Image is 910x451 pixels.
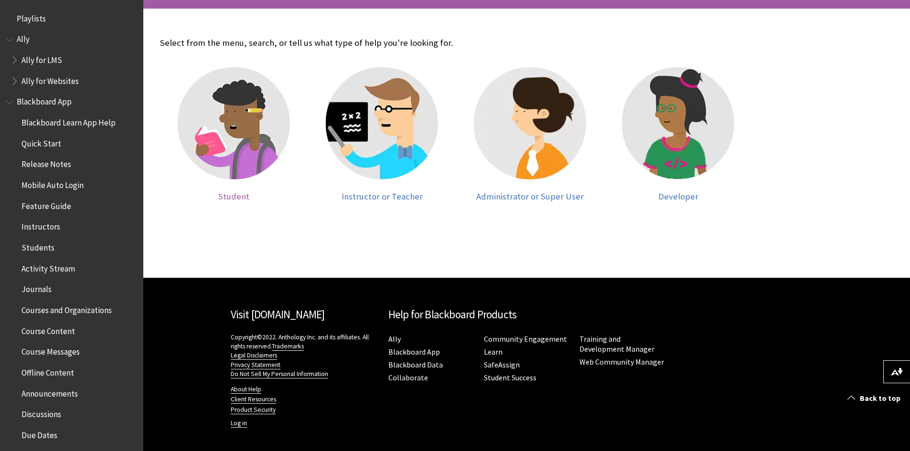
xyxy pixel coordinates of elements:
span: Ally for LMS [21,52,62,65]
a: Trademarks [272,342,304,351]
a: Instructor Instructor or Teacher [318,67,447,201]
a: SafeAssign [484,360,520,370]
span: Blackboard Learn App Help [21,115,116,127]
span: Courses and Organizations [21,302,112,315]
a: Legal Disclaimers [231,351,277,360]
span: Mobile Auto Login [21,177,84,190]
img: Instructor [326,67,438,179]
a: Do Not Sell My Personal Information [231,370,328,378]
a: Blackboard Data [388,360,443,370]
span: Instructors [21,219,60,232]
a: Web Community Manager [579,357,664,367]
a: Student Student [170,67,299,201]
p: Copyright©2022. Anthology Inc. and its affiliates. All rights reserved. [231,333,379,378]
span: Developer [658,191,698,202]
a: Product Security [231,406,276,414]
span: Administrator or Super User [476,191,584,202]
a: Collaborate [388,373,428,383]
a: Back to top [840,389,910,407]
a: Client Resources [231,395,276,404]
span: Course Messages [21,344,80,357]
a: Administrator Administrator or Super User [466,67,595,201]
a: Student Success [484,373,536,383]
img: Administrator [474,67,586,179]
span: Journals [21,282,52,294]
a: Visit [DOMAIN_NAME] [231,307,325,321]
span: Course Content [21,323,75,336]
span: Quick Start [21,136,61,148]
span: Release Notes [21,157,71,169]
span: Due Dates [21,427,57,440]
span: Offline Content [21,365,74,378]
a: Training and Development Manager [579,334,654,354]
span: Students [21,240,54,252]
span: Playlists [17,10,46,23]
span: Discussions [21,406,61,419]
span: Ally [17,31,30,44]
h2: Help for Blackboard Products [388,306,665,323]
span: Instructor or Teacher [342,191,423,202]
span: Activity Stream [21,261,75,273]
span: Announcements [21,386,78,399]
span: Feature Guide [21,198,71,211]
a: Log in [231,419,247,428]
nav: Book outline for Anthology Ally Help [6,31,138,89]
a: About Help [231,385,261,394]
a: Blackboard App [388,347,440,357]
span: Student [218,191,249,202]
a: Ally [388,334,401,344]
span: Blackboard App [17,94,72,107]
a: Learn [484,347,503,357]
a: Developer [614,67,743,201]
span: Ally for Websites [21,73,79,86]
nav: Book outline for Playlists [6,10,138,27]
p: Select from the menu, search, or tell us what type of help you're looking for. [160,37,752,49]
a: Privacy Statement [231,361,280,369]
a: Community Engagement [484,334,567,344]
img: Student [178,67,290,179]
